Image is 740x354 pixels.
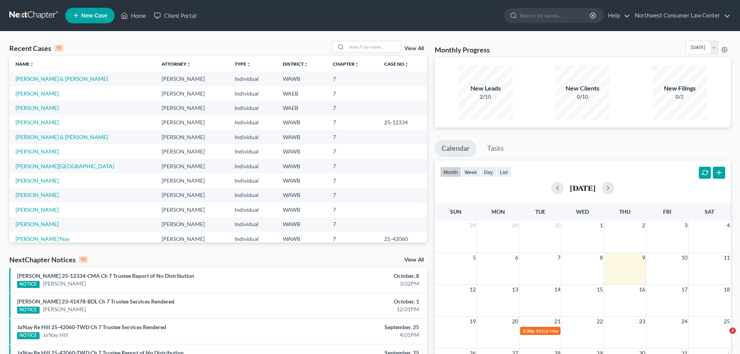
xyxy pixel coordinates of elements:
div: 10 [79,256,88,263]
td: 25-42060 [378,232,427,246]
td: 7 [327,188,378,202]
span: 17 [681,285,688,294]
td: Individual [228,71,277,86]
td: 7 [327,101,378,115]
span: Mon [491,208,505,215]
span: 11 [723,253,731,262]
i: unfold_more [246,62,251,67]
td: 7 [327,86,378,101]
button: week [461,167,481,177]
i: unfold_more [304,62,308,67]
div: 0/2 [653,93,707,101]
div: New Filings [653,84,707,93]
td: Individual [228,159,277,173]
span: Wed [576,208,589,215]
span: 18 [723,285,731,294]
a: [PERSON_NAME] [16,148,59,155]
td: WAWB [277,188,327,202]
a: [PERSON_NAME] 25-12334-CMA Ch 7 Trustee Report of No Distribution [17,272,194,279]
a: Calendar [435,140,477,157]
td: Individual [228,232,277,246]
span: Thu [619,208,630,215]
span: 341(a) Meeting for [GEOGRAPHIC_DATA] [535,328,621,334]
td: Individual [228,217,277,232]
td: [PERSON_NAME] [155,232,228,246]
div: 3:02PM [290,280,419,288]
div: October, 8 [290,272,419,280]
td: Individual [228,188,277,202]
span: 13 [511,285,519,294]
span: 6 [514,253,519,262]
td: WAEB [277,101,327,115]
td: Individual [228,144,277,159]
a: [PERSON_NAME] [43,280,86,288]
td: [PERSON_NAME] [155,71,228,86]
span: 29 [511,221,519,230]
td: [PERSON_NAME] [155,173,228,188]
div: NOTICE [17,281,40,288]
a: [PERSON_NAME]'Nay [16,235,70,242]
span: 15 [596,285,604,294]
a: [PERSON_NAME] [16,119,59,126]
a: [PERSON_NAME] [16,177,59,184]
td: [PERSON_NAME] [155,188,228,202]
td: [PERSON_NAME] [155,217,228,232]
a: Ja'Nay Hill [43,331,68,339]
td: WAWB [277,115,327,130]
td: 7 [327,217,378,232]
td: 7 [327,202,378,217]
span: 9 [641,253,646,262]
a: Ja'Nay Re Hill 25-42060-TWD Ch 7 Trustee Services Rendered [17,324,166,330]
a: [PERSON_NAME] [16,105,59,111]
span: 14 [554,285,561,294]
div: NOTICE [17,332,40,339]
td: WAWB [277,232,327,246]
a: [PERSON_NAME] & [PERSON_NAME] [16,75,108,82]
td: Individual [228,173,277,188]
div: 2/10 [458,93,513,101]
span: 3:30p [522,328,535,334]
a: Northwest Consumer Law Center [631,9,730,23]
a: Districtunfold_more [283,61,308,67]
div: NOTICE [17,307,40,314]
a: Attorneyunfold_more [162,61,191,67]
button: list [496,167,511,177]
td: Individual [228,86,277,101]
input: Search by name... [346,41,401,52]
td: 7 [327,130,378,144]
td: [PERSON_NAME] [155,86,228,101]
div: October, 1 [290,298,419,305]
span: 21 [554,317,561,326]
span: 16 [638,285,646,294]
a: Client Portal [150,9,200,23]
div: Recent Cases [9,44,63,53]
i: unfold_more [186,62,191,67]
h3: Monthly Progress [435,45,490,54]
span: 30 [554,221,561,230]
a: Typeunfold_more [235,61,251,67]
div: September, 25 [290,323,419,331]
div: 4:01PM [290,331,419,339]
h2: [DATE] [570,184,595,192]
td: [PERSON_NAME] [155,144,228,159]
a: [PERSON_NAME] [16,221,59,227]
span: 1 [599,221,604,230]
a: Case Nounfold_more [384,61,409,67]
button: month [440,167,461,177]
button: day [481,167,496,177]
a: [PERSON_NAME][GEOGRAPHIC_DATA] [16,163,114,169]
a: Chapterunfold_more [333,61,359,67]
span: 2 [730,328,736,334]
td: Individual [228,130,277,144]
td: [PERSON_NAME] [155,159,228,173]
iframe: Intercom live chat [714,328,732,346]
a: Help [604,9,630,23]
span: Tue [535,208,545,215]
a: Nameunfold_more [16,61,34,67]
span: 20 [511,317,519,326]
a: Home [117,9,150,23]
div: New Leads [458,84,513,93]
td: [PERSON_NAME] [155,101,228,115]
span: Fri [663,208,671,215]
td: [PERSON_NAME] [155,202,228,217]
